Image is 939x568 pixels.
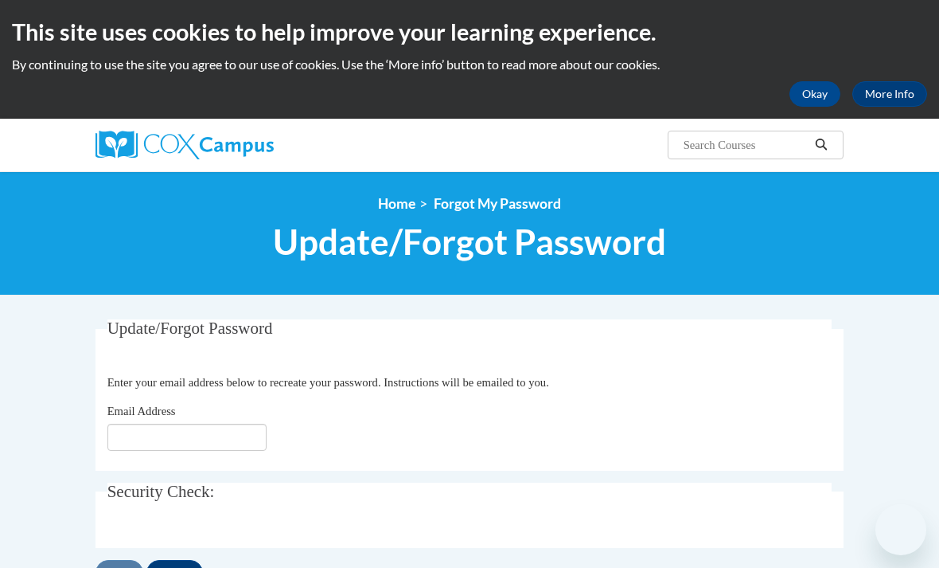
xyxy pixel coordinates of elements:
[107,376,549,389] span: Enter your email address below to recreate your password. Instructions will be emailed to you.
[682,135,809,155] input: Search Courses
[434,195,561,212] span: Forgot My Password
[875,504,926,555] iframe: Button to launch messaging window
[107,405,176,417] span: Email Address
[852,81,927,107] a: More Info
[789,81,840,107] button: Okay
[12,16,927,48] h2: This site uses cookies to help improve your learning experience.
[107,319,273,338] span: Update/Forgot Password
[107,482,215,501] span: Security Check:
[95,131,329,159] a: Cox Campus
[273,221,666,263] span: Update/Forgot Password
[95,131,274,159] img: Cox Campus
[809,135,833,155] button: Search
[12,56,927,73] p: By continuing to use the site you agree to our use of cookies. Use the ‘More info’ button to read...
[107,424,267,451] input: Email
[378,195,415,212] a: Home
